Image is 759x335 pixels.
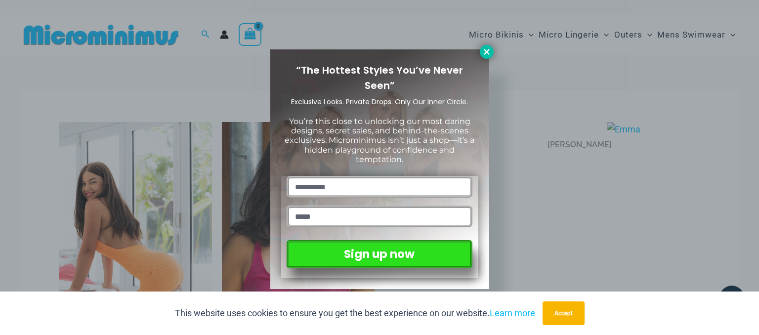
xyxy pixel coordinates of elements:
[291,97,468,107] span: Exclusive Looks. Private Drops. Only Our Inner Circle.
[296,63,463,92] span: “The Hottest Styles You’ve Never Seen”
[287,240,472,268] button: Sign up now
[285,117,474,164] span: You’re this close to unlocking our most daring designs, secret sales, and behind-the-scenes exclu...
[175,306,535,321] p: This website uses cookies to ensure you get the best experience on our website.
[490,308,535,318] a: Learn more
[480,45,494,59] button: Close
[543,301,585,325] button: Accept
